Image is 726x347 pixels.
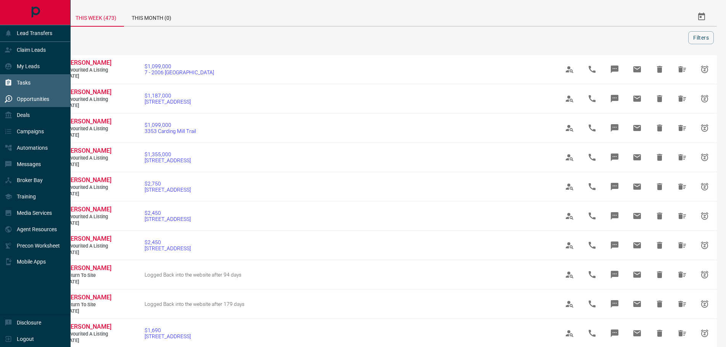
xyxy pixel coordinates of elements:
span: $2,750 [145,181,191,187]
span: 7 - 2006 [GEOGRAPHIC_DATA] [145,69,214,75]
span: Call [583,265,601,284]
span: $1,690 [145,327,191,333]
span: Call [583,60,601,78]
span: Favourited a Listing [65,96,111,103]
span: Favourited a Listing [65,126,111,132]
span: Hide All from Madalyn O’Connor [673,207,691,225]
span: [PERSON_NAME] [65,118,111,125]
a: [PERSON_NAME] [65,88,111,96]
span: Hide [650,295,669,313]
span: View Profile [560,295,579,313]
span: Hide [650,148,669,166]
span: Hide [650,177,669,196]
span: Snooze [695,236,714,254]
span: Return to Site [65,302,111,308]
span: View Profile [560,236,579,254]
span: Message [605,177,624,196]
div: This Month (0) [124,8,179,26]
a: $1,099,0007 - 2006 [GEOGRAPHIC_DATA] [145,63,214,75]
span: Email [628,265,646,284]
span: [STREET_ADDRESS] [145,216,191,222]
span: Favourited a Listing [65,184,111,191]
span: Favourited a Listing [65,155,111,162]
span: Email [628,177,646,196]
span: Hide All from Christina Johnston [673,295,691,313]
div: This Week (473) [68,8,124,27]
span: [STREET_ADDRESS] [145,99,191,105]
a: $2,750[STREET_ADDRESS] [145,181,191,193]
span: Snooze [695,324,714,342]
a: [PERSON_NAME] [65,206,111,214]
span: Hide [650,324,669,342]
a: [PERSON_NAME] [65,147,111,155]
span: Favourited a Listing [65,67,111,74]
span: View Profile [560,60,579,78]
span: Hide All from Talha Safdar [673,265,691,284]
span: Message [605,295,624,313]
span: [PERSON_NAME] [65,147,111,154]
span: Hide [650,265,669,284]
span: View Profile [560,90,579,108]
a: [PERSON_NAME] [65,176,111,184]
span: Message [605,90,624,108]
span: Message [605,60,624,78]
span: Call [583,236,601,254]
span: [DATE] [65,132,111,139]
a: $1,690[STREET_ADDRESS] [145,327,191,339]
span: Snooze [695,148,714,166]
span: Hide All from Madalyn O’Connor [673,177,691,196]
span: Hide [650,119,669,137]
a: $2,450[STREET_ADDRESS] [145,239,191,251]
span: Favourited a Listing [65,331,111,337]
span: Call [583,119,601,137]
span: [DATE] [65,249,111,256]
span: Hide All from S J [673,148,691,166]
span: [DATE] [65,279,111,285]
span: [STREET_ADDRESS] [145,245,191,251]
span: Hide All from Madalyn O’Connor [673,236,691,254]
a: [PERSON_NAME] [65,294,111,302]
span: Call [583,207,601,225]
span: 3353 Carding Mill Trail [145,128,196,134]
span: Hide [650,236,669,254]
span: [DATE] [65,162,111,168]
span: Hide [650,90,669,108]
button: Select Date Range [692,8,711,26]
span: Email [628,119,646,137]
span: Email [628,324,646,342]
span: [STREET_ADDRESS] [145,333,191,339]
span: [DATE] [65,102,111,109]
span: $1,187,000 [145,93,191,99]
span: Email [628,207,646,225]
button: Filters [688,31,714,44]
span: [PERSON_NAME] [65,264,111,272]
a: $1,187,000[STREET_ADDRESS] [145,93,191,105]
span: Snooze [695,207,714,225]
span: View Profile [560,177,579,196]
span: Favourited a Listing [65,214,111,220]
span: Snooze [695,119,714,137]
span: [DATE] [65,337,111,344]
span: $1,355,000 [145,151,191,157]
a: $1,099,0003353 Carding Mill Trail [145,122,196,134]
span: [DATE] [65,191,111,197]
span: View Profile [560,148,579,166]
span: [PERSON_NAME] [65,235,111,242]
span: Snooze [695,295,714,313]
span: [STREET_ADDRESS] [145,157,191,163]
span: Message [605,324,624,342]
span: Email [628,236,646,254]
a: $1,355,000[STREET_ADDRESS] [145,151,191,163]
span: Snooze [695,90,714,108]
a: [PERSON_NAME] [65,323,111,331]
span: Snooze [695,60,714,78]
span: Snooze [695,265,714,284]
span: $2,450 [145,210,191,216]
span: Hide [650,207,669,225]
span: View Profile [560,119,579,137]
span: Hide All from S J [673,90,691,108]
span: Hide All from S J [673,119,691,137]
span: Email [628,148,646,166]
